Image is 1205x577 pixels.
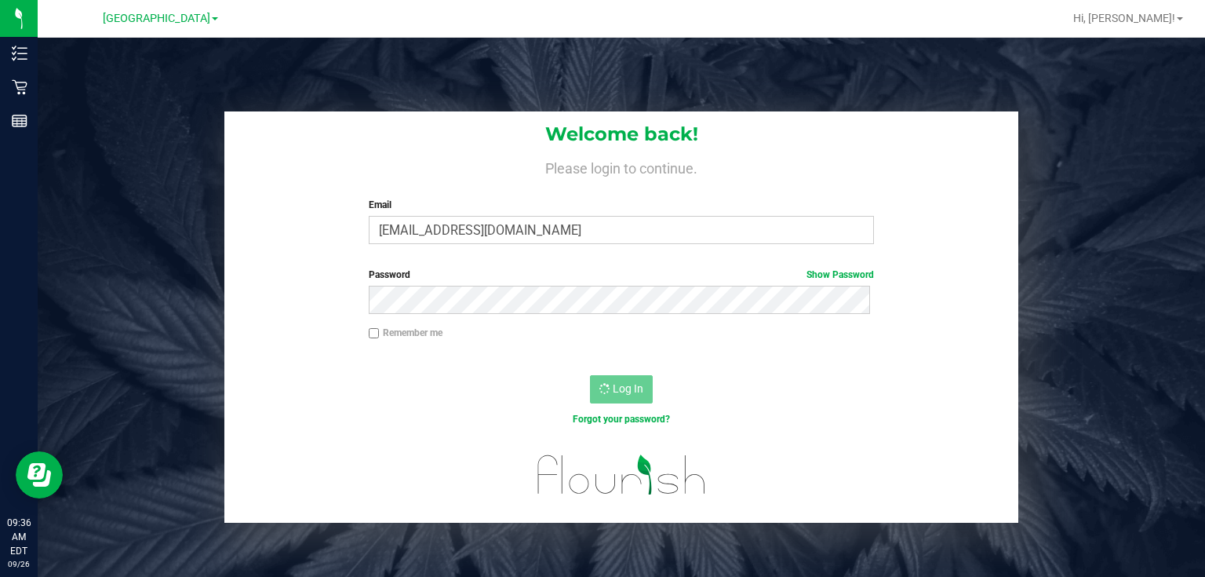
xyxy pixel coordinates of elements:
[224,124,1018,144] h1: Welcome back!
[590,375,653,404] button: Log In
[12,46,27,61] inline-svg: Inventory
[522,443,721,506] img: flourish_logo.svg
[806,269,874,280] a: Show Password
[16,451,63,498] iframe: Resource center
[103,12,210,25] span: [GEOGRAPHIC_DATA]
[369,326,442,340] label: Remember me
[613,382,643,395] span: Log In
[573,414,670,425] a: Forgot your password?
[12,79,27,95] inline-svg: Retail
[369,269,410,280] span: Password
[1073,12,1175,24] span: Hi, [PERSON_NAME]!
[12,113,27,129] inline-svg: Reports
[7,558,31,570] p: 09/26
[369,198,875,212] label: Email
[224,157,1018,176] h4: Please login to continue.
[7,516,31,558] p: 09:36 AM EDT
[369,328,380,339] input: Remember me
